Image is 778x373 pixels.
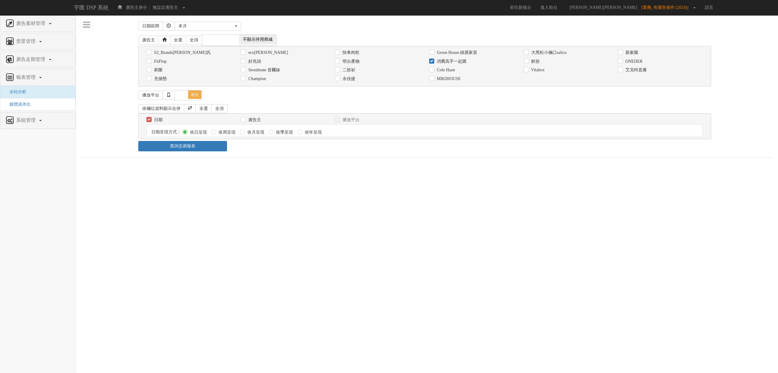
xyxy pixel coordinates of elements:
label: 二拾衫 [341,67,355,73]
span: 無設定廣告主 [153,5,178,10]
label: ONEDER [624,58,643,65]
label: 永佳捷 [341,76,355,82]
span: 廣告主身分： [126,5,151,10]
a: 廣告走期管理 [5,55,71,65]
a: 查詢交易報表 [138,141,227,151]
label: S2_Brands[PERSON_NAME]氏 [153,50,211,56]
span: 日期呈現方式： [151,130,181,134]
a: 全消 [211,104,228,113]
span: 受眾管理 [15,39,39,44]
label: FitFlop [153,58,167,65]
label: 鮮拾 [530,58,540,65]
a: 媒體成本比 [5,102,31,107]
label: Champion [247,76,266,82]
a: 報表管理 [5,73,71,83]
a: 廣告素材管理 [5,19,71,29]
label: 廣告主 [247,117,261,123]
label: 依年呈現 [303,129,322,135]
label: 依月呈現 [246,129,264,135]
a: 全選 [195,104,212,113]
div: 本月 [178,23,234,29]
label: 大黑松小倆口salico [530,50,567,56]
label: 艾克特直播 [624,67,647,73]
label: Green House 綠屋家居 [435,50,477,56]
label: 消費高手一起購 [435,58,466,65]
span: 不顯示停用商城 [239,35,276,44]
span: 收合 [188,90,201,99]
label: MIKIHOUSE [435,76,461,82]
span: 廣告素材管理 [15,21,48,26]
label: 播放平台 [341,117,360,123]
label: 明台產物 [341,58,360,65]
label: Seoulmate 首爾妹 [247,67,280,73]
label: 新家園 [624,50,638,56]
a: 受眾管理 [5,37,71,47]
span: [業務_有廣告操作 (2024)] [641,5,691,10]
label: eco[PERSON_NAME] [247,50,288,56]
label: 好兆頭 [247,58,261,65]
span: 系統管理 [15,118,39,123]
a: 全消 [186,36,202,45]
label: 依季呈現 [274,129,293,135]
label: Cole Haan [435,67,455,73]
a: 系統管理 [5,116,71,125]
label: 依周呈現 [217,129,236,135]
label: 依日呈現 [188,129,207,135]
a: 全選 [170,36,186,45]
label: 充個墊 [153,76,167,82]
a: 全站分析 [5,90,26,94]
label: 快車肉乾 [341,50,360,56]
label: Vitabox [530,67,545,73]
span: 報表管理 [15,75,39,80]
span: 廣告走期管理 [15,57,48,62]
label: 日期 [153,117,163,123]
label: 刷樂 [153,67,163,73]
button: 本月 [174,22,241,31]
span: [PERSON_NAME][PERSON_NAME] [566,5,640,10]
